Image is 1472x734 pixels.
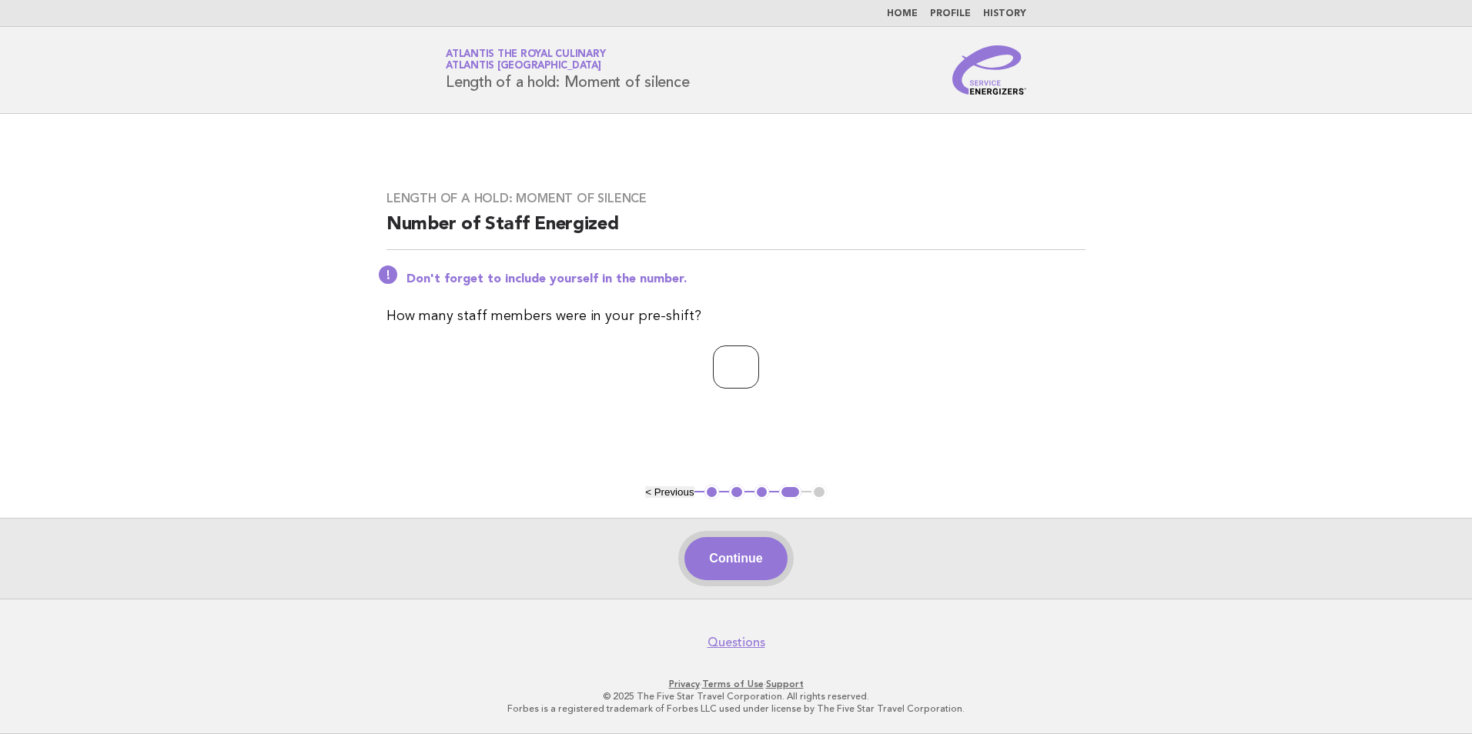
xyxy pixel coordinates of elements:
button: 3 [754,485,770,500]
p: Forbes is a registered trademark of Forbes LLC used under license by The Five Star Travel Corpora... [265,702,1207,715]
button: < Previous [645,486,694,498]
a: Home [887,9,918,18]
a: Atlantis the Royal CulinaryAtlantis [GEOGRAPHIC_DATA] [446,49,605,71]
h2: Number of Staff Energized [386,212,1086,250]
h3: Length of a hold: Moment of silence [386,191,1086,206]
a: Questions [708,635,765,650]
button: Continue [684,537,787,580]
a: Privacy [669,679,700,689]
p: How many staff members were in your pre-shift? [386,305,1086,327]
a: Terms of Use [702,679,764,689]
a: Profile [930,9,971,18]
button: 2 [729,485,744,500]
p: © 2025 The Five Star Travel Corporation. All rights reserved. [265,690,1207,702]
p: Don't forget to include yourself in the number. [406,272,1086,287]
h1: Length of a hold: Moment of silence [446,50,689,90]
a: Support [766,679,804,689]
img: Service Energizers [952,45,1026,95]
button: 1 [704,485,720,500]
p: · · [265,678,1207,690]
button: 4 [779,485,801,500]
span: Atlantis [GEOGRAPHIC_DATA] [446,62,601,72]
a: History [983,9,1026,18]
